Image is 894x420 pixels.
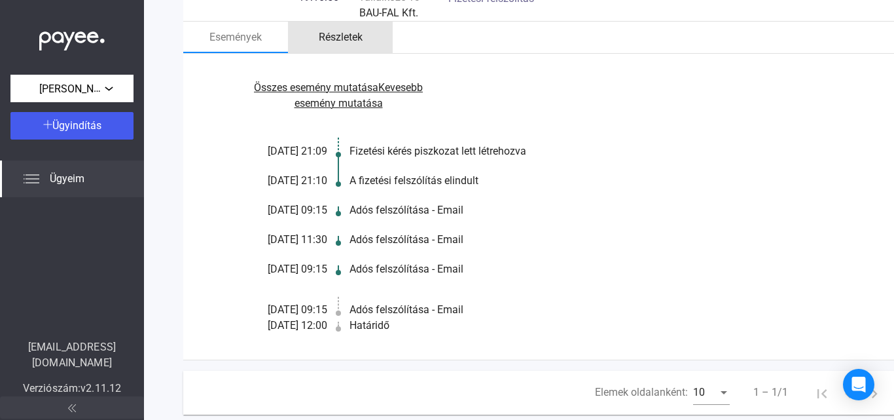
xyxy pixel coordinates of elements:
[10,112,134,140] button: Ügyindítás
[52,119,101,132] font: Ügyindítás
[39,24,105,51] img: white-payee-white-dot.svg
[693,385,730,400] mat-select: Elemek oldalanként:
[359,7,418,19] font: BAU-FAL Kft.
[595,386,688,398] font: Elemek oldalanként:
[349,233,463,246] font: Adós felszólítása - Email
[349,174,478,187] font: A fizetési felszólítás elindult
[349,204,463,216] font: Adós felszólítása - Email
[24,171,39,187] img: list.svg
[268,319,327,332] font: [DATE] 12:00
[268,145,327,157] font: [DATE] 21:09
[693,386,705,398] font: 10
[80,382,121,394] font: v2.11.12
[809,379,835,406] button: Első oldal
[835,379,861,406] button: Előző oldal
[843,369,874,400] div: Intercom Messenger megnyitása
[68,404,76,412] img: arrow-double-left-grey.svg
[268,204,327,216] font: [DATE] 09:15
[209,31,262,43] font: Események
[349,145,526,157] font: Fizetési kérés piszkozat lett létrehozva
[268,233,327,246] font: [DATE] 11:30
[28,341,116,369] font: [EMAIL_ADDRESS][DOMAIN_NAME]
[268,303,327,316] font: [DATE] 09:15
[861,379,887,406] button: Következő oldal
[50,172,84,185] font: Ügyeim
[268,263,327,275] font: [DATE] 09:15
[349,319,389,332] font: Határidő
[319,31,363,43] font: Részletek
[39,82,200,95] font: [PERSON_NAME] egyéni vállalkozó
[268,174,327,187] font: [DATE] 21:10
[753,386,788,398] font: 1 – 1/1
[23,382,80,394] font: Verziószám:
[10,75,134,102] button: [PERSON_NAME] egyéni vállalkozó
[349,263,463,275] font: Adós felszólítása - Email
[254,81,378,94] font: Összes esemény mutatása
[349,303,463,316] font: Adós felszólítása - Email
[43,120,52,129] img: plus-white.svg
